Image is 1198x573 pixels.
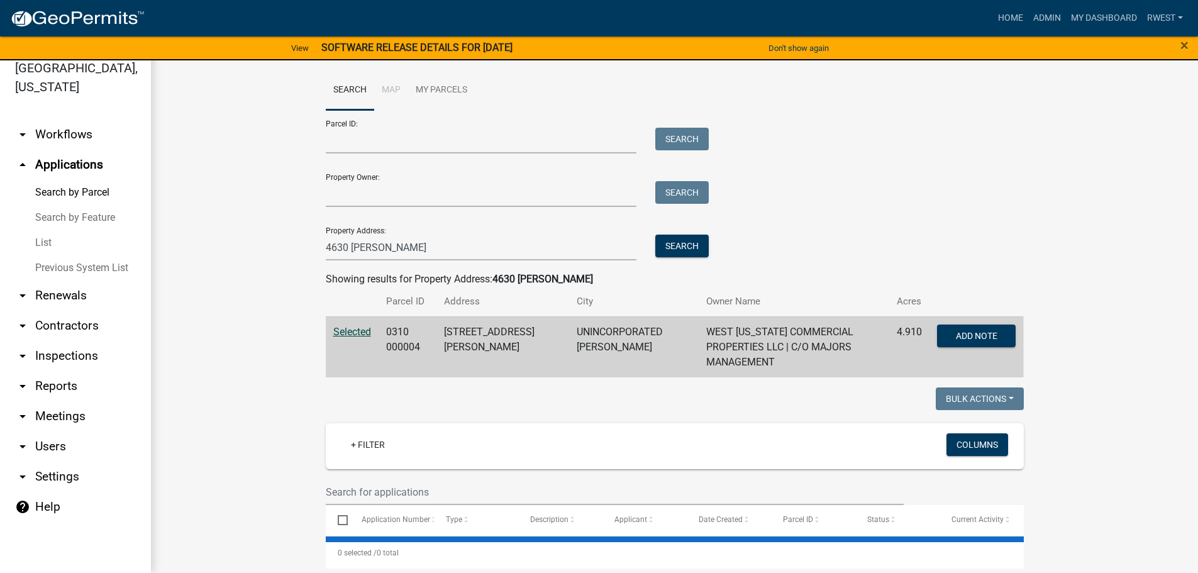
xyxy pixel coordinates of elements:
[15,379,30,394] i: arrow_drop_down
[655,181,709,204] button: Search
[518,505,602,535] datatable-header-cell: Description
[993,6,1028,30] a: Home
[655,235,709,257] button: Search
[1180,36,1189,54] span: ×
[492,273,593,285] strong: 4630 [PERSON_NAME]
[530,515,568,524] span: Description
[446,515,462,524] span: Type
[940,505,1024,535] datatable-header-cell: Current Activity
[783,515,813,524] span: Parcel ID
[1028,6,1066,30] a: Admin
[350,505,434,535] datatable-header-cell: Application Number
[569,316,699,377] td: UNINCORPORATED [PERSON_NAME]
[379,316,436,377] td: 0310 000004
[326,505,350,535] datatable-header-cell: Select
[326,537,1024,569] div: 0 total
[362,515,430,524] span: Application Number
[15,127,30,142] i: arrow_drop_down
[341,433,395,456] a: + Filter
[951,515,1004,524] span: Current Activity
[771,505,855,535] datatable-header-cell: Parcel ID
[1142,6,1188,30] a: rwest
[379,287,436,316] th: Parcel ID
[15,348,30,364] i: arrow_drop_down
[936,387,1024,410] button: Bulk Actions
[889,287,929,316] th: Acres
[15,439,30,454] i: arrow_drop_down
[15,288,30,303] i: arrow_drop_down
[326,70,374,111] a: Search
[15,157,30,172] i: arrow_drop_up
[408,70,475,111] a: My Parcels
[1180,38,1189,53] button: Close
[326,479,904,505] input: Search for applications
[937,325,1016,347] button: Add Note
[867,515,889,524] span: Status
[614,515,647,524] span: Applicant
[1066,6,1142,30] a: My Dashboard
[889,316,929,377] td: 4.910
[699,316,890,377] td: WEST [US_STATE] COMMERCIAL PROPERTIES LLC | C/O MAJORS MANAGEMENT
[946,433,1008,456] button: Columns
[855,505,940,535] datatable-header-cell: Status
[434,505,518,535] datatable-header-cell: Type
[338,548,377,557] span: 0 selected /
[15,469,30,484] i: arrow_drop_down
[436,287,569,316] th: Address
[956,330,997,340] span: Add Note
[321,42,513,53] strong: SOFTWARE RELEASE DETAILS FOR [DATE]
[436,316,569,377] td: [STREET_ADDRESS][PERSON_NAME]
[655,128,709,150] button: Search
[333,326,371,338] a: Selected
[569,287,699,316] th: City
[15,409,30,424] i: arrow_drop_down
[326,272,1024,287] div: Showing results for Property Address:
[699,515,743,524] span: Date Created
[602,505,687,535] datatable-header-cell: Applicant
[699,287,890,316] th: Owner Name
[687,505,771,535] datatable-header-cell: Date Created
[286,38,314,58] a: View
[763,38,834,58] button: Don't show again
[15,318,30,333] i: arrow_drop_down
[15,499,30,515] i: help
